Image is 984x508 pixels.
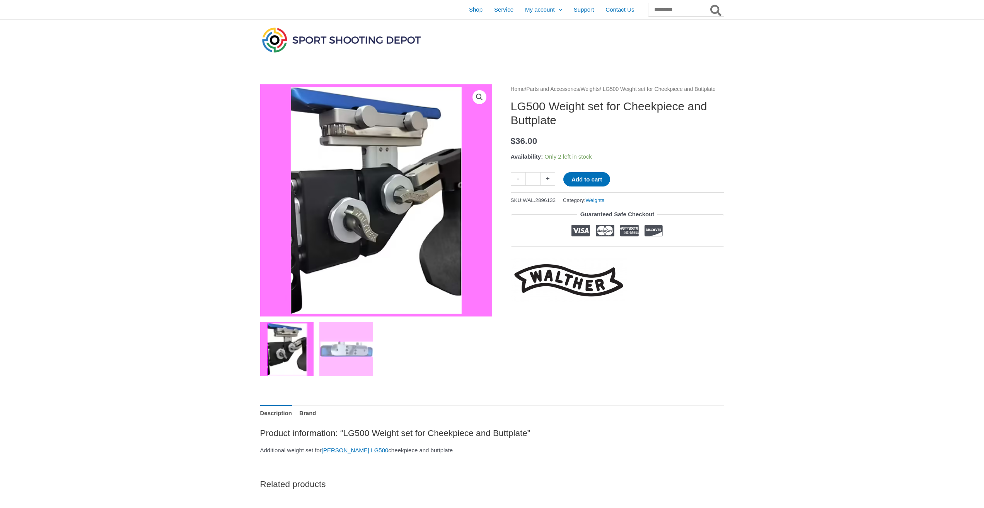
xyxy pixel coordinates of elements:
img: LG500 Weight set for Cheekpiece and Buttplate - Image 2 [319,322,373,376]
a: Description [260,405,292,422]
h2: Product information: “LG500 Weight set for Cheekpiece and Buttplate” [260,428,724,439]
a: Brand [299,405,316,422]
span: $ [511,136,516,146]
h2: Related products [260,479,724,490]
img: Sport Shooting Depot [260,26,423,54]
input: Product quantity [525,172,541,186]
button: Add to cart [563,172,610,186]
a: Walther [511,258,627,302]
legend: Guaranteed Safe Checkout [577,209,658,220]
a: Parts and Accessories [526,86,579,92]
p: Additional weight set for cheekpiece and buttplate [260,445,724,456]
nav: Breadcrumb [511,84,724,94]
a: Weights [585,197,604,203]
a: LG500 [371,447,388,453]
button: Search [709,3,724,16]
a: View full-screen image gallery [472,90,486,104]
img: LG500 Weight set for Cheekpiece and Buttplate [260,322,314,376]
h1: LG500 Weight set for Cheekpiece and Buttplate [511,99,724,127]
a: Weights [581,86,600,92]
a: - [511,172,525,186]
a: + [541,172,555,186]
span: Availability: [511,153,543,160]
span: SKU: [511,195,556,205]
img: LG500 Weight set for Cheekpiece and Buttplate [260,84,492,316]
bdi: 36.00 [511,136,537,146]
span: Category: [563,195,604,205]
a: [PERSON_NAME] [322,447,369,453]
a: Home [511,86,525,92]
span: Only 2 left in stock [544,153,592,160]
span: WAL.2896133 [523,197,556,203]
